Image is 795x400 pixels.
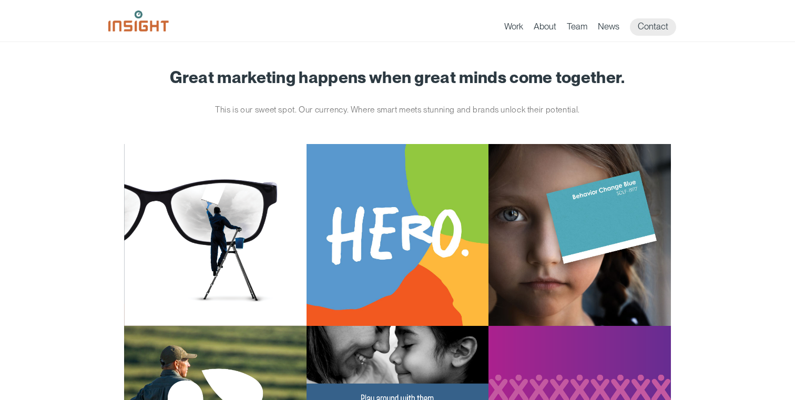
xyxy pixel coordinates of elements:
[488,144,671,326] img: South Dakota Department of Health – Childhood Lead Poisoning Prevention
[534,21,556,36] a: About
[108,11,169,32] img: Insight Marketing Design
[504,18,687,36] nav: primary navigation menu
[598,21,619,36] a: News
[124,68,671,86] h1: Great marketing happens when great minds come together.
[567,21,587,36] a: Team
[504,21,523,36] a: Work
[124,144,307,326] img: Ophthalmology Limited
[307,144,489,326] img: South Dakota Department of Social Services – Childcare Promotion
[630,18,676,36] a: Contact
[200,102,595,118] p: This is our sweet spot. Our currency. Where smart meets stunning and brands unlock their potential.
